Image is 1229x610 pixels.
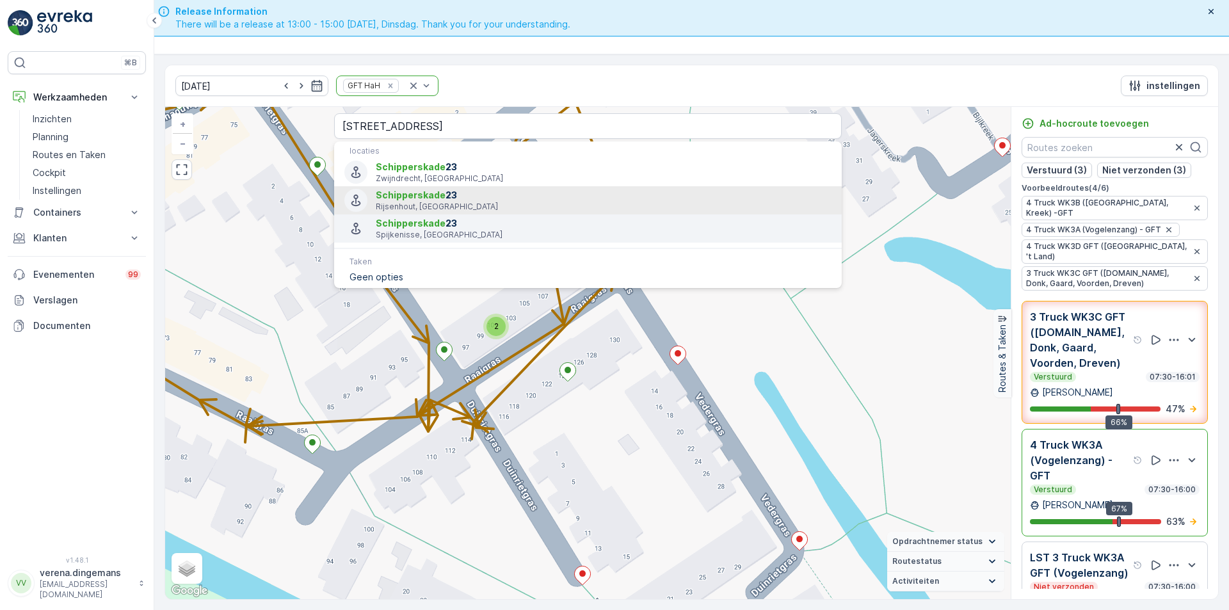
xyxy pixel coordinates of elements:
div: VV [11,573,31,593]
div: Remove GFT HaH [383,81,398,91]
p: 99 [128,269,138,280]
p: 07:30-16:00 [1147,582,1197,592]
p: Voorbeeldroutes ( 4 / 6 ) [1022,183,1208,193]
p: Geen opties [349,271,826,284]
p: Documenten [33,319,141,332]
p: Planning [33,131,68,143]
span: Schipperskade [376,189,446,200]
span: Release Information [175,5,570,18]
a: Instellingen [28,182,146,200]
p: Verstuurd (3) [1027,164,1087,177]
p: ⌘B [124,58,137,68]
div: GFT HaH [344,79,382,92]
p: Verslagen [33,294,141,307]
p: Niet verzonden (3) [1102,164,1186,177]
ul: Menu [334,141,842,288]
span: 4 Truck WK3D GFT ([GEOGRAPHIC_DATA], 't Land) [1026,241,1189,262]
span: + [180,118,186,129]
button: Werkzaamheden [8,84,146,110]
p: Cockpit [33,166,66,179]
input: dd/mm/yyyy [175,76,328,96]
p: Verstuurd [1032,485,1073,495]
span: Routestatus [892,556,942,566]
div: 2 [483,314,509,339]
p: Taken [349,257,826,267]
a: In zoomen [173,115,192,134]
span: Schipperskade [376,161,446,172]
span: Opdrachtnemer status [892,536,983,547]
span: There will be a release at 13:00 - 15:00 [DATE], Dinsdag. Thank you for your understanding. [175,18,570,31]
span: Schipperskade [376,218,446,229]
button: Niet verzonden (3) [1097,163,1191,178]
div: 67% [1106,502,1132,516]
p: Spijkenisse, [GEOGRAPHIC_DATA] [376,230,831,240]
button: Containers [8,200,146,225]
summary: Activiteiten [887,572,1004,591]
p: instellingen [1146,79,1200,92]
a: Layers [173,554,201,582]
p: Werkzaamheden [33,91,120,104]
p: Routes & Taken [996,325,1009,392]
input: Routes zoeken [1022,137,1208,157]
span: Activiteiten [892,576,939,586]
span: 23 [376,217,831,230]
p: 63 % [1166,515,1185,528]
span: 4 Truck WK3A (Vogelenzang) - GFT [1026,225,1161,235]
span: 23 [376,161,831,173]
p: 3 Truck WK3C GFT ([DOMAIN_NAME], Donk, Gaard, Voorden, Dreven) [1030,309,1130,371]
div: help tooltippictogram [1133,335,1143,345]
span: 4 Truck WK3B ([GEOGRAPHIC_DATA], Kreek) -GFT [1026,198,1189,218]
p: Evenementen [33,268,118,281]
button: VVverena.dingemans[EMAIL_ADDRESS][DOMAIN_NAME] [8,566,146,600]
a: Ad-hocroute toevoegen [1022,117,1149,130]
p: 47 % [1166,403,1185,415]
img: logo [8,10,33,36]
p: [PERSON_NAME] [1042,499,1113,511]
p: verena.dingemans [40,566,132,579]
button: Verstuurd (3) [1022,163,1092,178]
span: 23 [376,189,831,202]
a: Documenten [8,313,146,339]
a: Inzichten [28,110,146,128]
a: Planning [28,128,146,146]
a: Routes en Taken [28,146,146,164]
button: instellingen [1121,76,1208,96]
p: Instellingen [33,184,81,197]
p: 07:30-16:01 [1148,372,1197,382]
p: Routes en Taken [33,148,106,161]
div: help tooltippictogram [1133,455,1143,465]
img: logo_light-DOdMpM7g.png [37,10,92,36]
a: Cockpit [28,164,146,182]
button: Klanten [8,225,146,251]
span: v 1.48.1 [8,556,146,564]
span: 2 [494,321,499,331]
p: 4 Truck WK3A (Vogelenzang) - GFT [1030,437,1130,483]
summary: Routestatus [887,552,1004,572]
p: 07:30-16:00 [1147,485,1197,495]
a: Dit gebied openen in Google Maps (er wordt een nieuw venster geopend) [168,582,211,599]
p: LST 3 Truck WK3A GFT (Vogelenzang) [1030,550,1130,581]
div: 66% [1105,415,1132,429]
p: Ad-hocroute toevoegen [1040,117,1149,130]
p: Containers [33,206,120,219]
p: Klanten [33,232,120,245]
div: help tooltippictogram [1133,560,1143,570]
p: Rijsenhout, [GEOGRAPHIC_DATA] [376,202,831,212]
p: Verstuurd [1032,372,1073,382]
p: locaties [349,146,826,156]
span: 3 Truck WK3C GFT ([DOMAIN_NAME], Donk, Gaard, Voorden, Dreven) [1026,268,1189,289]
p: Niet verzonden [1032,582,1095,592]
input: Zoek naar taken of een locatie [334,113,842,139]
p: Zwijndrecht, [GEOGRAPHIC_DATA] [376,173,831,184]
a: Evenementen99 [8,262,146,287]
a: Verslagen [8,287,146,313]
summary: Opdrachtnemer status [887,532,1004,552]
p: Inzichten [33,113,72,125]
p: [EMAIL_ADDRESS][DOMAIN_NAME] [40,579,132,600]
span: − [180,138,186,148]
a: Uitzoomen [173,134,192,153]
img: Google [168,582,211,599]
p: [PERSON_NAME] [1042,386,1113,399]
